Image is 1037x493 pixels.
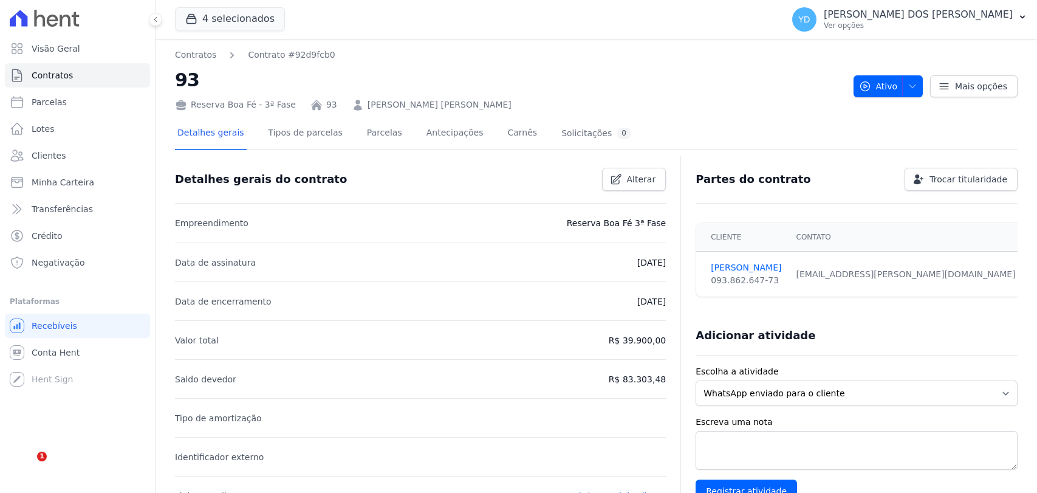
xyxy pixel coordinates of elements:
a: Contratos [175,49,216,61]
th: Cliente [696,223,789,252]
nav: Breadcrumb [175,49,844,61]
p: Valor total [175,333,219,348]
p: R$ 39.900,00 [609,333,666,348]
a: Clientes [5,143,150,168]
span: Contratos [32,69,73,81]
div: Solicitações [561,128,631,139]
span: Trocar titularidade [929,173,1007,185]
a: Alterar [602,168,666,191]
p: R$ 83.303,48 [609,372,666,387]
h3: Detalhes gerais do contrato [175,172,347,187]
label: Escolha a atividade [696,365,1018,378]
span: Visão Geral [32,43,80,55]
span: Crédito [32,230,63,242]
a: Solicitações0 [559,118,634,150]
span: Lotes [32,123,55,135]
a: Recebíveis [5,314,150,338]
span: Mais opções [955,80,1007,92]
a: [PERSON_NAME] [711,261,781,274]
a: Detalhes gerais [175,118,247,150]
div: [EMAIL_ADDRESS][PERSON_NAME][DOMAIN_NAME] [796,268,1016,281]
a: Antecipações [424,118,486,150]
span: 1 [37,452,47,461]
p: Data de assinatura [175,255,256,270]
th: Contato [789,223,1023,252]
button: YD [PERSON_NAME] DOS [PERSON_NAME] Ver opções [782,2,1037,36]
p: Tipo de amortização [175,411,262,426]
a: Transferências [5,197,150,221]
p: Ver opções [824,21,1013,30]
h3: Partes do contrato [696,172,811,187]
p: [PERSON_NAME] DOS [PERSON_NAME] [824,9,1013,21]
p: Saldo devedor [175,372,236,387]
p: [DATE] [637,294,666,309]
span: Recebíveis [32,320,77,332]
span: Transferências [32,203,93,215]
span: Ativo [859,75,898,97]
h2: 93 [175,66,844,94]
div: Reserva Boa Fé - 3ª Fase [175,98,296,111]
span: Alterar [627,173,656,185]
span: Negativação [32,257,85,269]
a: 93 [326,98,337,111]
p: Reserva Boa Fé 3ª Fase [567,216,666,230]
div: Plataformas [10,294,145,309]
a: Conta Hent [5,340,150,365]
a: Crédito [5,224,150,248]
a: Visão Geral [5,36,150,61]
button: 4 selecionados [175,7,285,30]
span: Conta Hent [32,346,80,359]
a: Mais opções [930,75,1018,97]
a: Carnês [505,118,539,150]
label: Escreva uma nota [696,416,1018,429]
a: Minha Carteira [5,170,150,195]
a: Contrato #92d9fcb0 [248,49,335,61]
a: Tipos de parcelas [266,118,345,150]
a: Contratos [5,63,150,88]
span: Clientes [32,150,66,162]
button: Ativo [854,75,923,97]
a: Negativação [5,250,150,275]
span: Parcelas [32,96,67,108]
div: 093.862.647-73 [711,274,781,287]
a: Lotes [5,117,150,141]
p: [DATE] [637,255,666,270]
a: Parcelas [5,90,150,114]
div: 0 [617,128,631,139]
a: Trocar titularidade [905,168,1018,191]
iframe: Intercom live chat [12,452,41,481]
span: Minha Carteira [32,176,94,188]
a: [PERSON_NAME] [PERSON_NAME] [368,98,512,111]
nav: Breadcrumb [175,49,335,61]
p: Data de encerramento [175,294,272,309]
p: Empreendimento [175,216,248,230]
a: Parcelas [364,118,405,150]
h3: Adicionar atividade [696,328,815,343]
p: Identificador externo [175,450,264,464]
span: YD [798,15,810,24]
